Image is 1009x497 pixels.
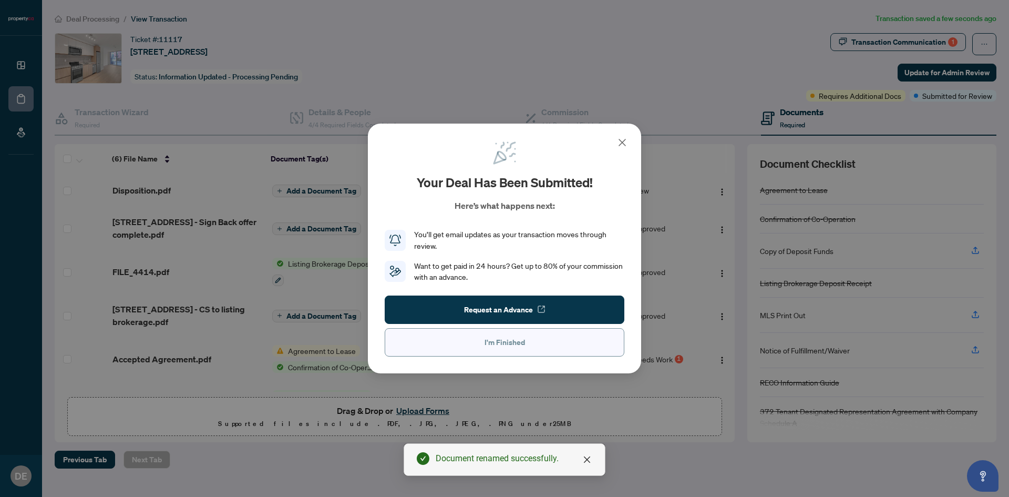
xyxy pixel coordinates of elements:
[581,454,593,465] a: Close
[385,296,624,324] button: Request an Advance
[464,301,533,318] span: Request an Advance
[455,199,555,212] p: Here’s what happens next:
[417,174,593,191] h2: Your deal has been submitted!
[385,328,624,357] button: I'm Finished
[436,452,592,465] div: Document renamed successfully.
[414,229,624,252] div: You’ll get email updates as your transaction moves through review.
[967,460,998,492] button: Open asap
[485,334,525,351] span: I'm Finished
[583,455,591,464] span: close
[417,452,429,465] span: check-circle
[414,260,624,283] div: Want to get paid in 24 hours? Get up to 80% of your commission with an advance.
